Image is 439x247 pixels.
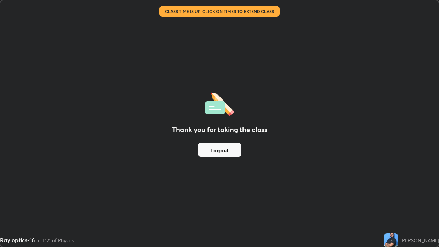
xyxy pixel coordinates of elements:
button: Logout [198,143,241,157]
h2: Thank you for taking the class [172,125,268,135]
div: [PERSON_NAME] [401,237,439,244]
img: f2301bd397bc4cf78b0e65b0791dc59c.jpg [384,233,398,247]
img: offlineFeedback.1438e8b3.svg [205,90,234,116]
div: • [37,237,40,244]
div: L121 of Physics [43,237,74,244]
